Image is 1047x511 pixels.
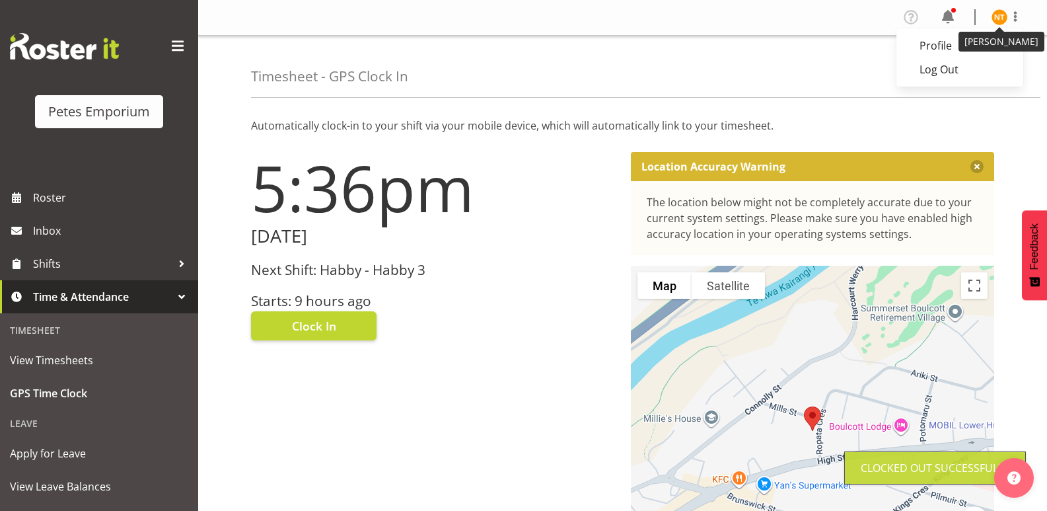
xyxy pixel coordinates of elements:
[1007,471,1021,485] img: help-xxl-2.png
[33,254,172,274] span: Shifts
[3,344,195,377] a: View Timesheets
[251,311,377,340] button: Clock In
[896,34,1023,58] a: Profile
[10,444,188,463] span: Apply for Leave
[637,272,692,299] button: Show street map
[1029,223,1040,270] span: Feedback
[992,9,1007,25] img: nicole-thomson8388.jpg
[10,383,188,403] span: GPS Time Clock
[33,287,172,307] span: Time & Attendance
[961,272,988,299] button: Toggle fullscreen view
[896,58,1023,81] a: Log Out
[10,350,188,370] span: View Timesheets
[3,377,195,410] a: GPS Time Clock
[251,262,615,278] h3: Next Shift: Habby - Habby 3
[3,410,195,437] div: Leave
[251,118,994,134] p: Automatically clock-in to your shift via your mobile device, which will automatically link to you...
[3,317,195,344] div: Timesheet
[970,160,984,173] button: Close message
[251,294,615,309] h3: Starts: 9 hours ago
[10,477,188,496] span: View Leave Balances
[3,437,195,470] a: Apply for Leave
[641,160,785,173] p: Location Accuracy Warning
[251,226,615,247] h2: [DATE]
[10,33,119,59] img: Rosterit website logo
[861,460,1009,476] div: Clocked out Successfully
[647,194,979,242] div: The location below might not be completely accurate due to your current system settings. Please m...
[3,470,195,503] a: View Leave Balances
[251,69,408,84] h4: Timesheet - GPS Clock In
[33,221,192,241] span: Inbox
[692,272,765,299] button: Show satellite imagery
[33,188,192,208] span: Roster
[48,102,150,122] div: Petes Emporium
[251,152,615,223] h1: 5:36pm
[292,317,336,334] span: Clock In
[1022,210,1047,300] button: Feedback - Show survey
